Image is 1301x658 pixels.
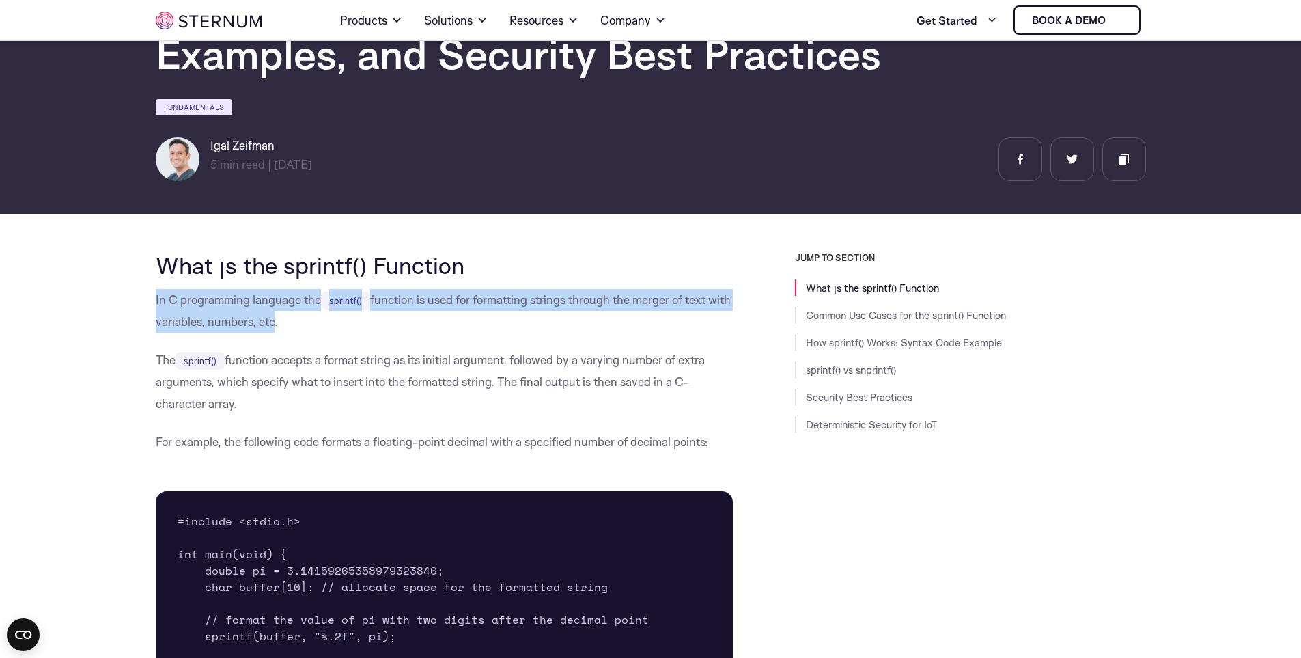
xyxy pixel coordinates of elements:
a: Company [600,1,666,40]
span: min read | [210,157,271,172]
a: Book a demo [1013,5,1141,35]
a: Deterministic Security for IoT [806,418,937,431]
span: 5 [210,157,217,172]
img: Igal Zeifman [156,137,199,181]
span: [DATE] [274,157,312,172]
h3: JUMP TO SECTION [795,252,1146,263]
a: Resources [509,1,578,40]
p: The function accepts a format string as its initial argument, followed by a varying number of ext... [156,349,733,415]
p: In C programming language the function is used for formatting strings through the merger of text ... [156,289,733,333]
img: sternum iot [156,12,262,29]
a: Solutions [424,1,488,40]
a: Get Started [917,7,997,34]
a: Products [340,1,402,40]
a: How sprintf() Works: Syntax Code Example [806,336,1002,349]
code: sprintf() [321,292,370,310]
a: What ןs the sprintf() Function [806,282,939,294]
a: sprintf() vs snprintf() [806,364,896,376]
p: For example, the following code formats a floating-point decimal with a specified number of decim... [156,431,733,453]
h2: What ןs the sprintf() Function [156,252,733,278]
a: Fundamentals [156,99,232,115]
code: sprintf() [176,352,225,370]
button: Open CMP widget [7,618,40,651]
a: Security Best Practices [806,391,912,404]
h6: Igal Zeifman [210,137,312,154]
a: Common Use Cases for the sprint() Function [806,309,1006,322]
img: sternum iot [1111,15,1122,26]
